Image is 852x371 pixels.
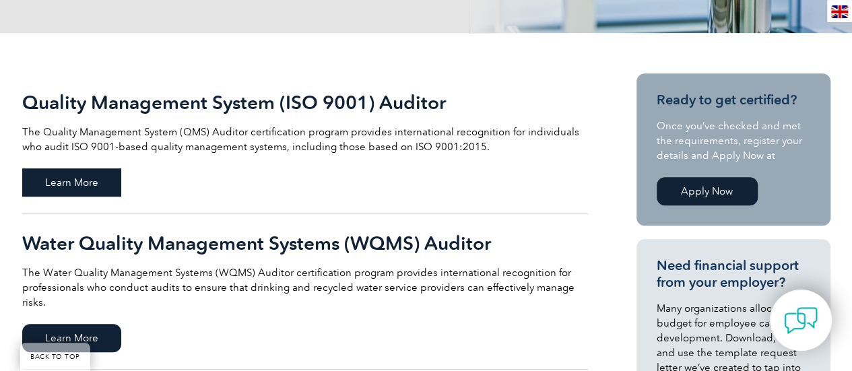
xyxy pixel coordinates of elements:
a: Apply Now [657,177,758,205]
a: BACK TO TOP [20,343,90,371]
p: Once you’ve checked and met the requirements, register your details and Apply Now at [657,119,810,163]
p: The Quality Management System (QMS) Auditor certification program provides international recognit... [22,125,588,154]
h2: Water Quality Management Systems (WQMS) Auditor [22,232,588,254]
h3: Need financial support from your employer? [657,257,810,291]
h3: Ready to get certified? [657,92,810,108]
h2: Quality Management System (ISO 9001) Auditor [22,92,588,113]
span: Learn More [22,168,121,197]
span: Learn More [22,324,121,352]
img: en [831,5,848,18]
img: contact-chat.png [784,304,818,337]
p: The Water Quality Management Systems (WQMS) Auditor certification program provides international ... [22,265,588,310]
a: Water Quality Management Systems (WQMS) Auditor The Water Quality Management Systems (WQMS) Audit... [22,214,588,370]
a: Quality Management System (ISO 9001) Auditor The Quality Management System (QMS) Auditor certific... [22,73,588,214]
